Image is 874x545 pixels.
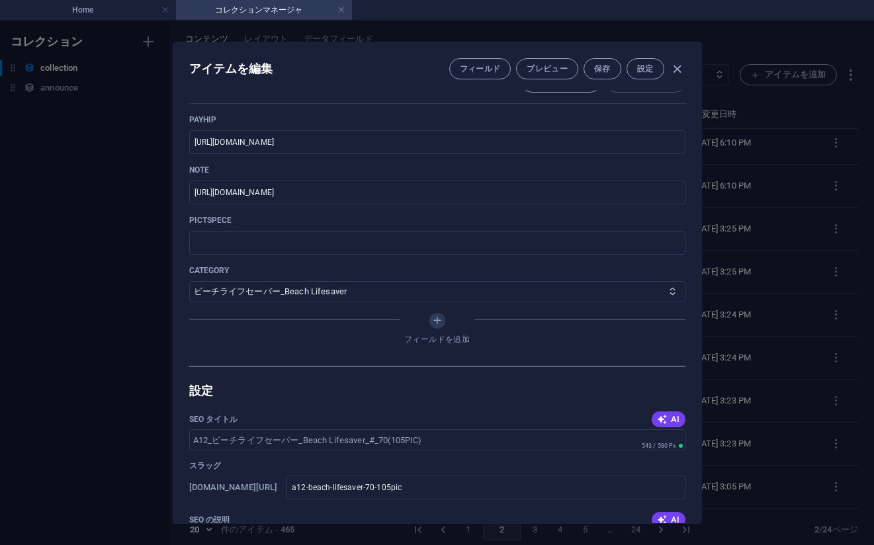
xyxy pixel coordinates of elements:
button: AI [652,411,685,427]
input: 検索結果とブラウザタブのページタイトル [189,429,685,450]
button: AI [652,512,685,528]
span: 設定 [637,63,654,74]
span: AI [657,515,679,525]
h6: スラッグとは、このアイテムが見つかる URL であり、一意でなければなりません。 [189,480,278,495]
button: フィールド [449,58,511,79]
span: 543 / 580 Px [642,442,676,449]
span: 保存 [594,63,611,74]
p: category [189,265,685,276]
span: AI [657,414,679,425]
h2: 設定 [189,383,685,399]
span: フィールドを追加 [404,334,470,345]
button: 設定 [627,58,664,79]
button: フィールドを追加 [429,313,445,329]
span: フィールド [460,63,501,74]
p: note [189,165,685,175]
h4: コレクションマネージャ [176,3,352,17]
button: 保存 [584,58,621,79]
h2: アイテムを編集 [189,61,273,77]
span: プレビュー [527,63,568,74]
p: SEO タイトル [189,414,238,425]
label: 検索結果とソーシャルメディアのテキスト [189,515,230,525]
span: 検索結果内の計算されたピクセル長 [639,441,685,450]
button: プレビュー [516,58,578,79]
p: PictSpece [189,215,685,226]
p: SEO の説明 [189,515,230,525]
p: スラッグ [189,460,221,471]
p: payhip [189,114,685,125]
label: 検索結果とブラウザタブのページタイトル [189,414,238,425]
